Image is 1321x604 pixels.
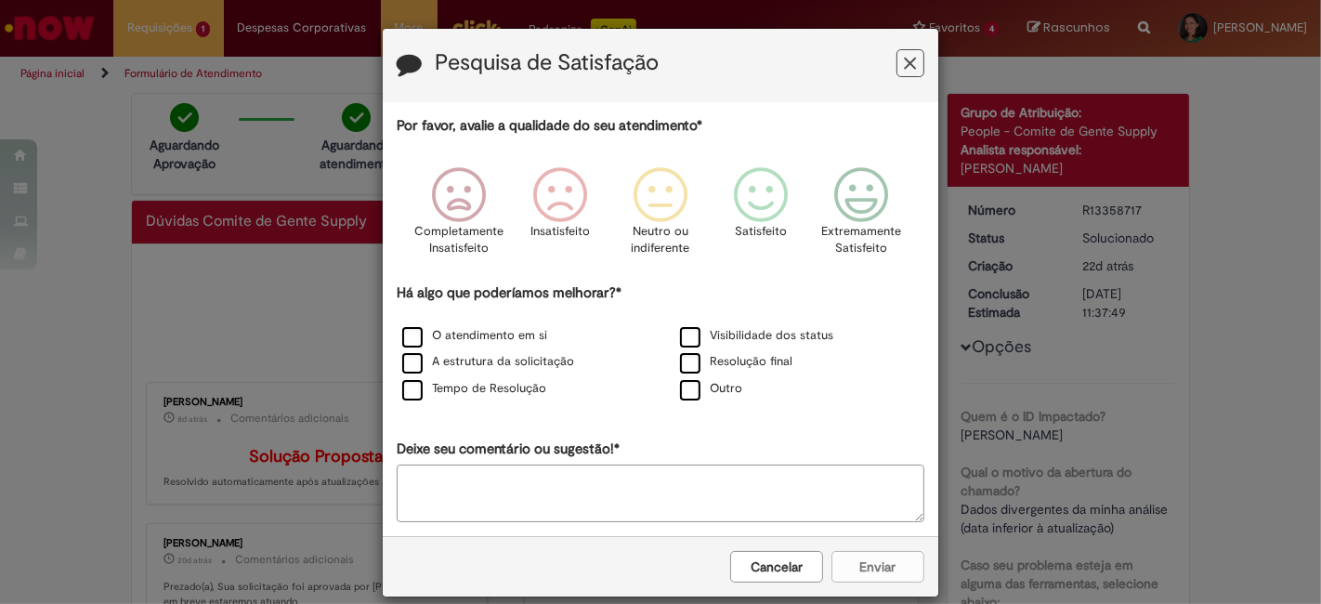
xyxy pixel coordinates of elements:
label: Visibilidade dos status [680,327,833,345]
p: Completamente Insatisfeito [415,223,504,257]
label: Pesquisa de Satisfação [435,51,659,75]
label: Deixe seu comentário ou sugestão!* [397,440,620,459]
p: Extremamente Satisfeito [821,223,901,257]
label: Tempo de Resolução [402,380,546,398]
div: Insatisfeito [513,153,608,281]
div: Satisfeito [713,153,808,281]
label: Por favor, avalie a qualidade do seu atendimento* [397,116,702,136]
p: Neutro ou indiferente [627,223,694,257]
label: Resolução final [680,353,792,371]
div: Completamente Insatisfeito [412,153,506,281]
p: Insatisfeito [530,223,590,241]
label: A estrutura da solicitação [402,353,574,371]
label: O atendimento em si [402,327,547,345]
div: Há algo que poderíamos melhorar?* [397,283,924,403]
div: Neutro ou indiferente [613,153,708,281]
div: Extremamente Satisfeito [814,153,909,281]
button: Cancelar [730,551,823,583]
p: Satisfeito [735,223,787,241]
label: Outro [680,380,742,398]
